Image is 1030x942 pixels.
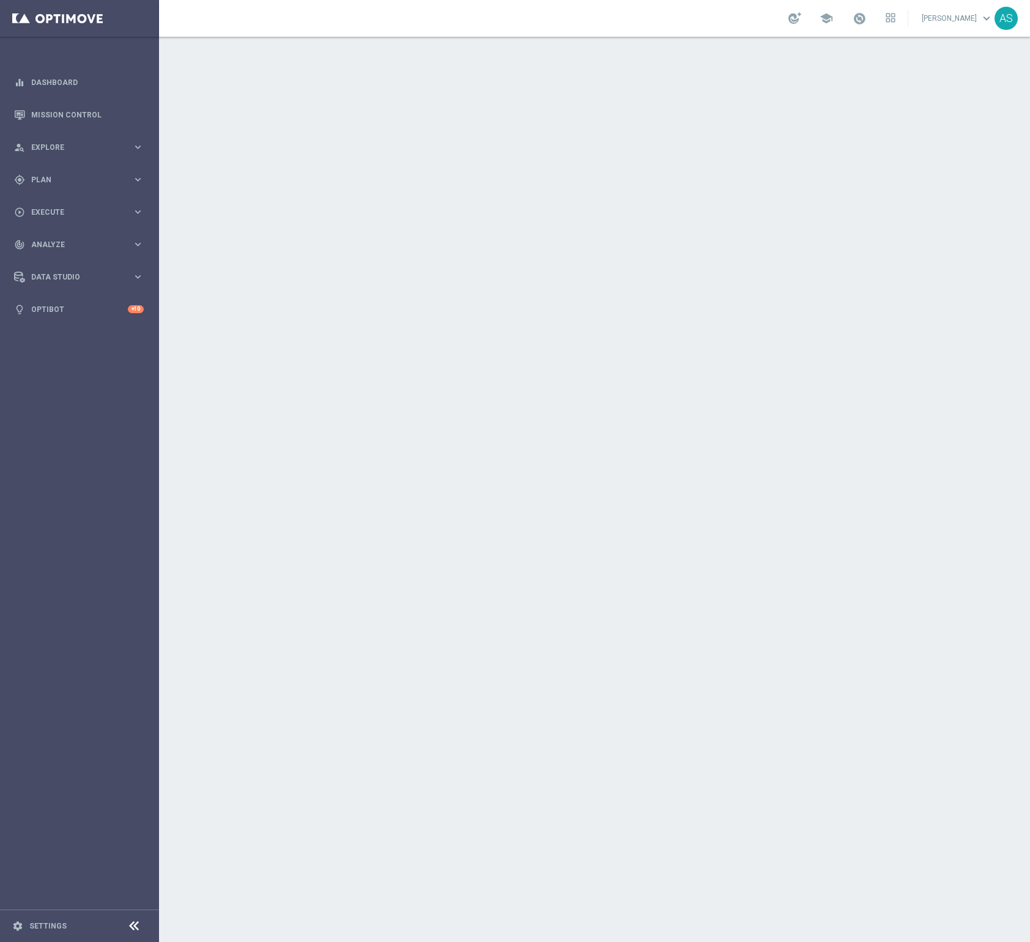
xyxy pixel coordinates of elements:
div: Optibot [14,293,144,325]
i: keyboard_arrow_right [132,271,144,283]
span: Plan [31,176,132,184]
a: Dashboard [31,66,144,98]
div: Explore [14,142,132,153]
i: settings [12,921,23,932]
a: Optibot [31,293,128,325]
div: +10 [128,305,144,313]
a: Settings [29,922,67,930]
i: track_changes [14,239,25,250]
div: Execute [14,207,132,218]
a: [PERSON_NAME] [921,9,995,28]
div: Analyze [14,239,132,250]
i: keyboard_arrow_right [132,174,144,185]
div: Data Studio [14,272,132,283]
i: keyboard_arrow_right [132,239,144,250]
span: Explore [31,144,132,151]
span: keyboard_arrow_down [980,12,993,25]
i: keyboard_arrow_right [132,141,144,153]
i: equalizer [14,77,25,88]
div: Mission Control [14,98,144,131]
span: school [820,12,833,25]
div: Plan [14,174,132,185]
div: AS [995,7,1018,30]
i: lightbulb [14,304,25,315]
span: Execute [31,209,132,216]
span: Analyze [31,241,132,248]
i: gps_fixed [14,174,25,185]
span: Data Studio [31,273,132,281]
i: play_circle_outline [14,207,25,218]
a: Mission Control [31,98,144,131]
div: Dashboard [14,66,144,98]
i: person_search [14,142,25,153]
i: keyboard_arrow_right [132,206,144,218]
